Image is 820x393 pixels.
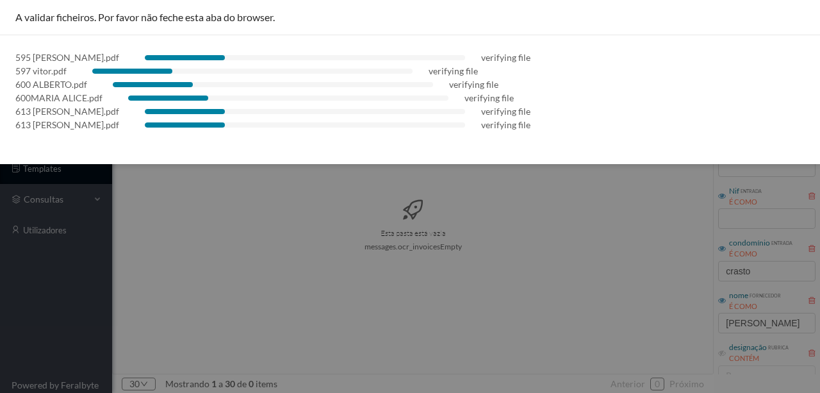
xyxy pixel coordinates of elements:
div: 595 [PERSON_NAME].pdf [15,51,119,64]
div: verifying file [481,105,530,118]
div: verifying file [464,91,514,105]
div: verifying file [481,51,530,64]
div: 597 vitor.pdf [15,64,67,78]
div: 613 [PERSON_NAME].pdf [15,118,119,131]
div: verifying file [429,64,478,78]
div: 600 ALBERTO.pdf [15,78,87,91]
div: A validar ficheiros. Por favor não feche esta aba do browser. [15,10,805,24]
div: 600MARIA ALICE.pdf [15,91,102,105]
div: 613 [PERSON_NAME].pdf [15,105,119,118]
div: verifying file [481,118,530,131]
div: verifying file [449,78,498,91]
